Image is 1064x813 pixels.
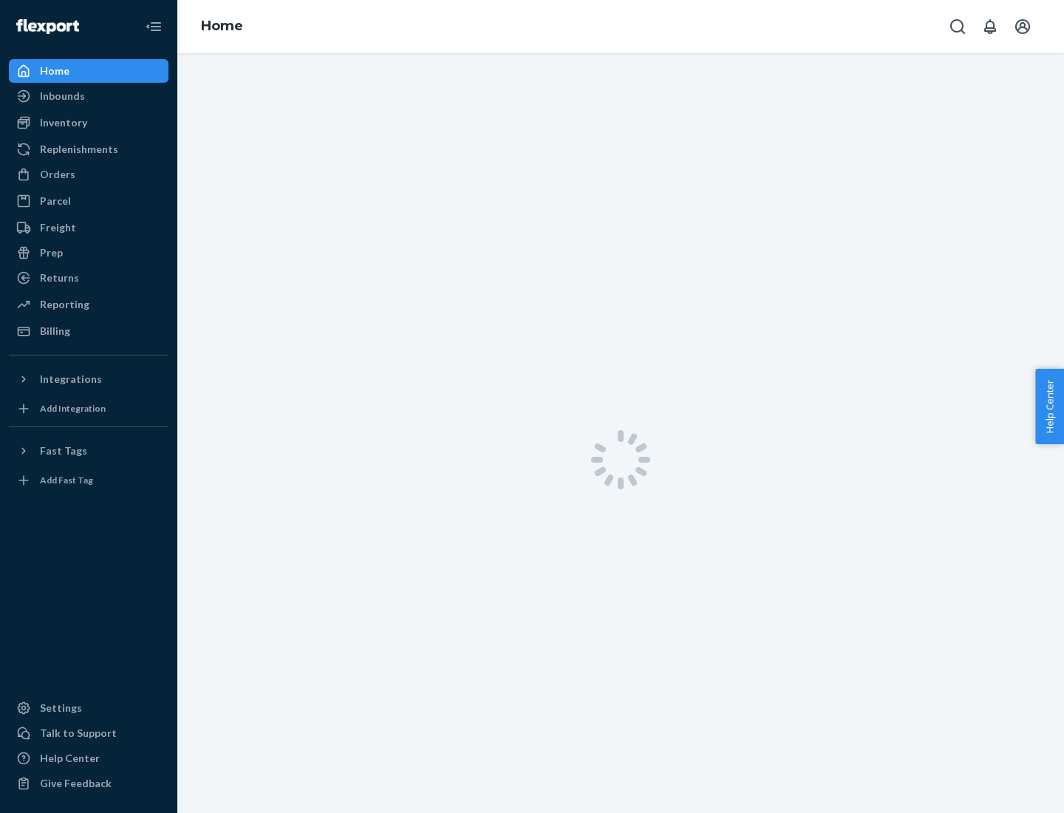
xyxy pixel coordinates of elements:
a: Prep [9,241,168,265]
ol: breadcrumbs [189,5,255,48]
a: Freight [9,216,168,239]
div: Give Feedback [40,776,112,791]
div: Help Center [40,751,100,766]
div: Settings [40,701,82,715]
img: Flexport logo [16,19,79,34]
button: Open notifications [975,12,1005,41]
div: Add Integration [40,402,106,415]
div: Parcel [40,194,71,208]
div: Replenishments [40,142,118,157]
div: Integrations [40,372,102,387]
div: Inbounds [40,89,85,103]
a: Add Integration [9,397,168,421]
a: Parcel [9,189,168,213]
a: Home [9,59,168,83]
div: Reporting [40,297,89,312]
button: Open account menu [1008,12,1037,41]
a: Billing [9,319,168,343]
div: Freight [40,220,76,235]
a: Returns [9,266,168,290]
div: Add Fast Tag [40,474,93,486]
a: Orders [9,163,168,186]
a: Add Fast Tag [9,469,168,492]
a: Inventory [9,111,168,135]
div: Prep [40,245,63,260]
button: Fast Tags [9,439,168,463]
a: Home [201,18,243,34]
button: Talk to Support [9,721,168,745]
a: Replenishments [9,137,168,161]
div: Fast Tags [40,443,87,458]
div: Billing [40,324,70,339]
button: Give Feedback [9,772,168,795]
button: Close Navigation [139,12,168,41]
div: Home [40,64,69,78]
button: Open Search Box [943,12,972,41]
a: Reporting [9,293,168,316]
div: Returns [40,271,79,285]
a: Inbounds [9,84,168,108]
div: Inventory [40,115,87,130]
a: Help Center [9,746,168,770]
button: Integrations [9,367,168,391]
div: Talk to Support [40,726,117,741]
a: Settings [9,696,168,720]
div: Orders [40,167,75,182]
button: Help Center [1035,369,1064,444]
